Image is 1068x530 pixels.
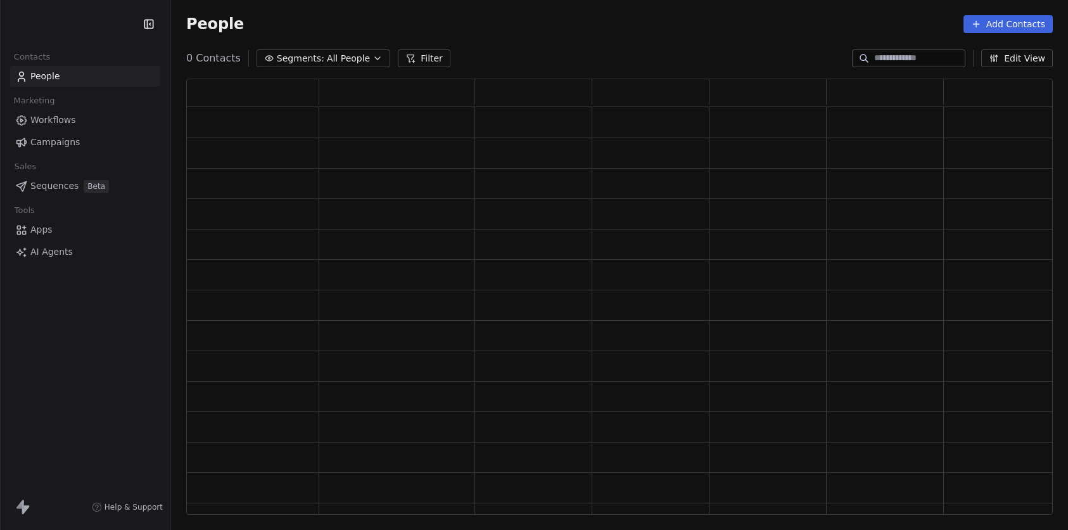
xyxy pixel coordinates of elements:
[10,132,160,153] a: Campaigns
[92,502,163,512] a: Help & Support
[10,66,160,87] a: People
[277,52,324,65] span: Segments:
[30,136,80,149] span: Campaigns
[10,176,160,197] a: SequencesBeta
[963,15,1053,33] button: Add Contacts
[981,49,1053,67] button: Edit View
[105,502,163,512] span: Help & Support
[10,219,160,240] a: Apps
[186,51,241,66] span: 0 Contacts
[30,223,53,236] span: Apps
[30,245,73,259] span: AI Agents
[186,15,244,34] span: People
[187,107,1061,515] div: grid
[8,91,60,110] span: Marketing
[398,49,450,67] button: Filter
[30,70,60,83] span: People
[10,242,160,262] a: AI Agents
[9,157,42,176] span: Sales
[10,110,160,131] a: Workflows
[30,179,79,193] span: Sequences
[9,201,40,220] span: Tools
[8,48,56,67] span: Contacts
[84,180,109,193] span: Beta
[30,113,76,127] span: Workflows
[327,52,370,65] span: All People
